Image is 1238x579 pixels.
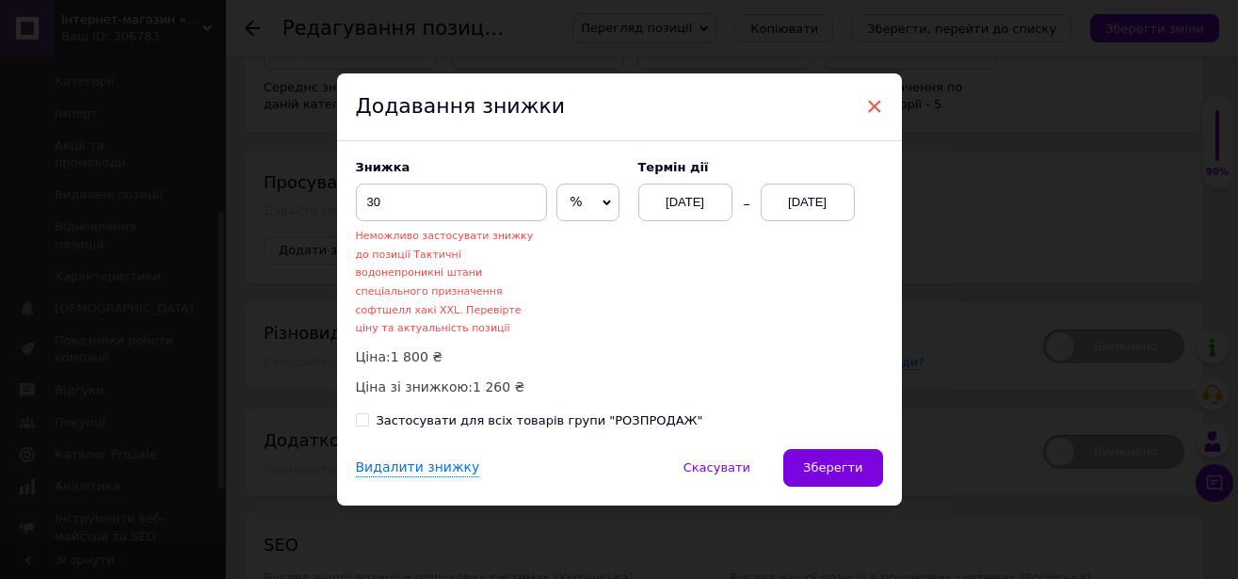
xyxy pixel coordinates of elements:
div: Видалити знижку [356,458,480,478]
span: % [570,194,582,209]
span: × [866,90,883,122]
p: Ціна: [356,346,619,367]
div: Застосувати для всіх товарів групи "РОЗПРОДАЖ" [377,412,703,429]
p: Ціна зі знижкою: [356,377,619,397]
button: Зберегти [783,449,882,487]
span: Додавання знижки [356,94,566,118]
span: М'які товсті тактичні зимові штани із водо і вітрозахисним шаром та мембраною на флісі з великою ... [19,21,249,93]
div: [DATE] [761,184,855,221]
span: 1 800 ₴ [391,349,442,364]
span: Неможливо застосувати знижку до позиції Тактичні водонепроникні штани спеціального призначення со... [356,230,534,334]
span: захисним [45,40,99,55]
span: Зберегти [803,460,862,474]
input: 0 [356,184,548,221]
label: Термін дії [638,160,883,174]
button: Скасувати [664,449,770,487]
span: Знижка [356,160,410,174]
div: [DATE] [638,184,732,221]
span: 1 260 ₴ [473,379,524,394]
span: Скасувати [683,460,750,474]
